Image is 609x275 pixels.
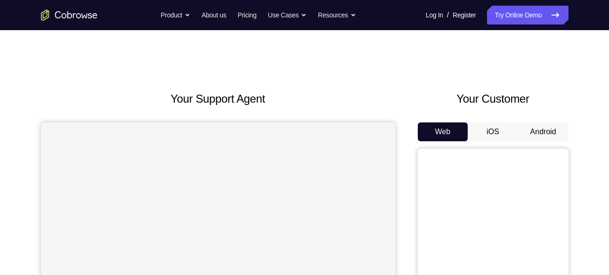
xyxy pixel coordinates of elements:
[447,9,449,21] span: /
[318,6,356,24] button: Resources
[418,122,468,141] button: Web
[468,122,518,141] button: iOS
[161,6,190,24] button: Product
[518,122,568,141] button: Android
[426,6,443,24] a: Log In
[268,6,307,24] button: Use Cases
[453,6,476,24] a: Register
[41,9,97,21] a: Go to the home page
[487,6,568,24] a: Try Online Demo
[237,6,256,24] a: Pricing
[41,90,395,107] h2: Your Support Agent
[418,90,568,107] h2: Your Customer
[202,6,226,24] a: About us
